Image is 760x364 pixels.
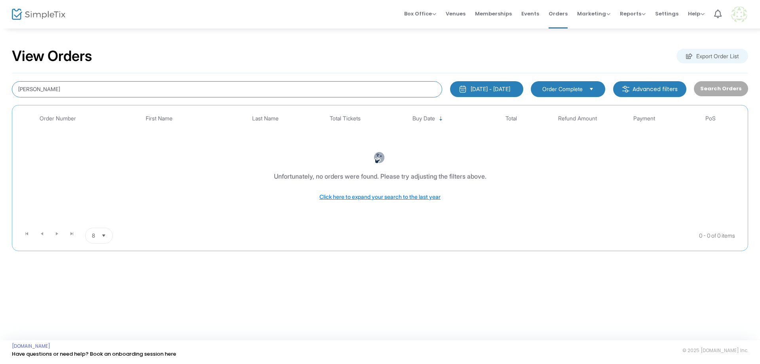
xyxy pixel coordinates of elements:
img: face-thinking.png [373,152,385,164]
span: Help [688,10,705,17]
span: Order Complete [542,85,583,93]
span: Sortable [438,116,444,122]
th: Refund Amount [544,109,611,128]
div: Data table [16,109,744,225]
span: Venues [446,4,465,24]
span: 8 [92,232,95,240]
span: Marketing [577,10,610,17]
a: Have questions or need help? Book an onboarding session here [12,350,176,358]
m-button: Advanced filters [613,81,686,97]
span: PoS [705,115,716,122]
h2: View Orders [12,48,92,65]
a: [DOMAIN_NAME] [12,343,50,349]
span: Last Name [252,115,279,122]
div: [DATE] - [DATE] [471,85,510,93]
span: Events [521,4,539,24]
div: Unfortunately, no orders were found. Please try adjusting the filters above. [274,172,486,181]
span: First Name [146,115,173,122]
input: Search by name, email, phone, order number, ip address, or last 4 digits of card [12,81,442,97]
span: Orders [549,4,568,24]
span: Buy Date [412,115,435,122]
th: Total Tickets [312,109,378,128]
th: Total [478,109,545,128]
button: [DATE] - [DATE] [450,81,523,97]
button: Select [586,85,597,93]
img: filter [622,85,630,93]
span: Settings [655,4,678,24]
span: © 2025 [DOMAIN_NAME] Inc. [682,347,748,354]
span: Click here to expand your search to the last year [319,193,441,200]
span: Box Office [404,10,436,17]
kendo-pager-info: 0 - 0 of 0 items [192,228,735,244]
button: Select [98,228,109,243]
span: Payment [633,115,655,122]
span: Reports [620,10,646,17]
img: monthly [459,85,467,93]
span: Memberships [475,4,512,24]
span: Order Number [40,115,76,122]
